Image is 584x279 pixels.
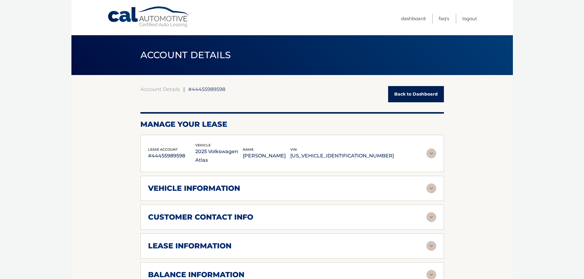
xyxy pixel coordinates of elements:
img: accordion-rest.svg [426,149,436,158]
p: [US_VEHICLE_IDENTIFICATION_NUMBER] [290,152,394,160]
span: name [243,147,254,152]
h2: lease information [148,241,231,251]
span: lease account [148,147,178,152]
h2: vehicle information [148,184,240,193]
a: FAQ's [439,13,449,24]
a: Account Details [140,86,180,92]
a: Dashboard [401,13,426,24]
span: #44455989598 [188,86,225,92]
img: accordion-rest.svg [426,212,436,222]
h2: Manage Your Lease [140,120,444,129]
a: Cal Automotive [107,6,190,28]
span: vehicle [195,143,211,147]
h2: customer contact info [148,213,253,222]
img: accordion-rest.svg [426,183,436,193]
span: ACCOUNT DETAILS [140,49,231,61]
span: vin [290,147,297,152]
p: #44455989598 [148,152,196,160]
p: [PERSON_NAME] [243,152,290,160]
img: accordion-rest.svg [426,241,436,251]
a: Logout [462,13,477,24]
p: 2025 Volkswagen Atlas [195,147,243,164]
span: | [183,86,185,92]
a: Back to Dashboard [388,86,444,102]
